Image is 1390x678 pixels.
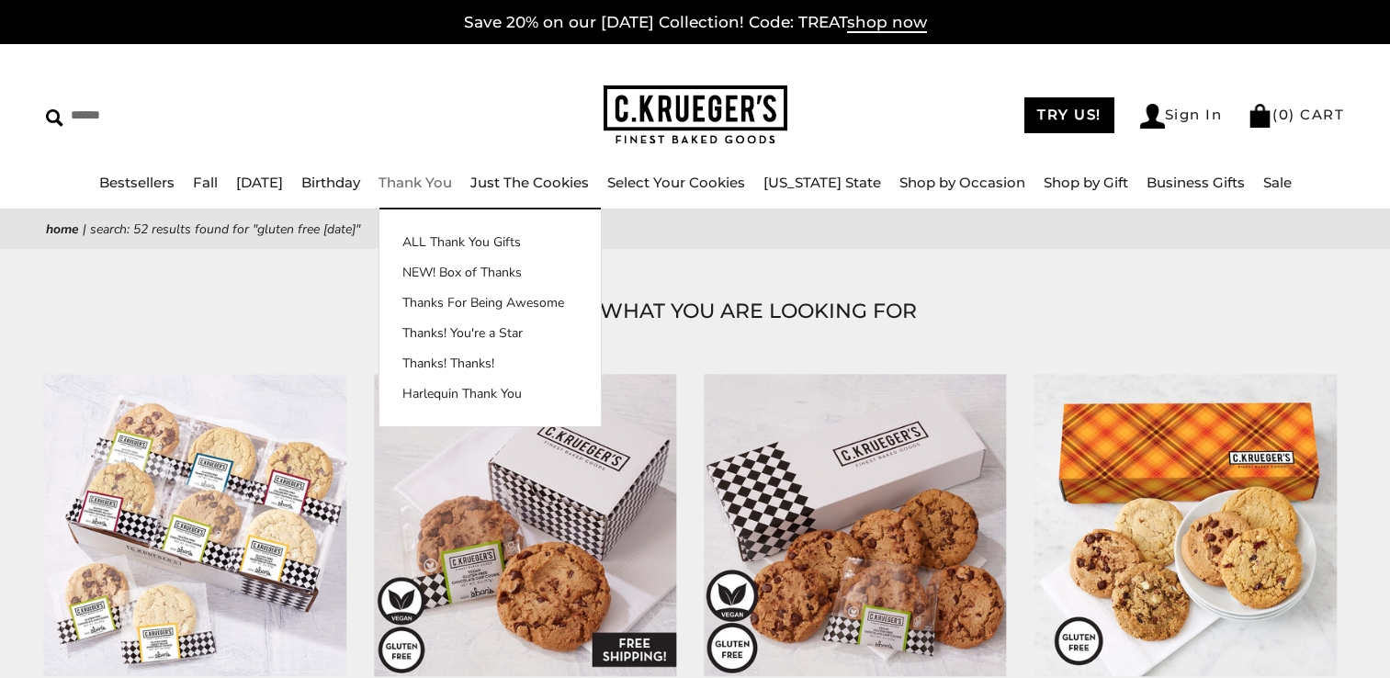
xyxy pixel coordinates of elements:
a: Save 20% on our [DATE] Collection! Code: TREATshop now [464,13,927,33]
a: ALL Thank You Gifts [379,232,601,252]
a: Thanks! You're a Star [379,323,601,343]
a: TRY US! [1024,97,1114,133]
img: Bag [1248,104,1272,128]
a: Bestsellers [99,174,175,191]
a: Sale [1263,174,1292,191]
img: Search [46,109,63,127]
img: Vegan Gluten Free Cookies - Harlequin Half Dozen Sampler [704,374,1006,676]
a: Harlequin Thank You [379,384,601,403]
img: Vegan Gluten Free Cookies - Harlequin Duo Sampler [374,374,676,676]
a: Just The Cookies [470,174,589,191]
a: Shop by Occasion [899,174,1025,191]
a: Thanks For Being Awesome [379,293,601,312]
img: C.KRUEGER'S [604,85,787,145]
a: Birthday [301,174,360,191]
h1: WE FOUND WHAT YOU ARE LOOKING FOR [73,295,1317,328]
a: Business Gifts [1147,174,1245,191]
a: Thank You [379,174,452,191]
a: Select Your Cookies [607,174,745,191]
a: NEW! Box of Thanks [379,263,601,282]
span: Search: 52 results found for "gluten free [DATE]" [90,220,360,238]
a: Thanks! Thanks! [379,354,601,373]
input: Search [46,101,354,130]
nav: breadcrumbs [46,219,1344,240]
a: Fall [193,174,218,191]
span: | [83,220,86,238]
img: Just the Cookies! Gluten-Free Assortment [44,374,346,676]
a: [US_STATE] State [763,174,881,191]
span: 0 [1279,106,1290,123]
a: [DATE] [236,174,283,191]
a: Sign In [1140,104,1223,129]
a: (0) CART [1248,106,1344,123]
span: shop now [847,13,927,33]
a: Home [46,220,79,238]
a: Shop by Gift [1044,174,1128,191]
img: Gluten Free Cookies - Fall Plaid Half Dozen Sampler [1034,374,1337,676]
img: Account [1140,104,1165,129]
